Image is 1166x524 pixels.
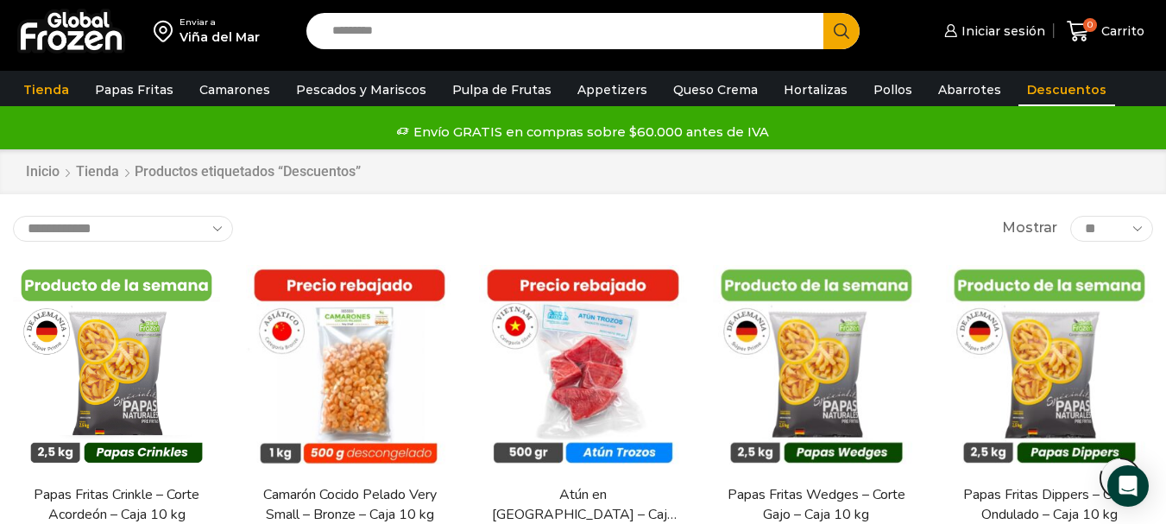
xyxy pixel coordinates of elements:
div: Viña del Mar [180,28,260,46]
a: Descuentos [1018,73,1115,106]
a: Tienda [75,162,120,182]
a: Queso Crema [665,73,766,106]
a: Appetizers [569,73,656,106]
select: Pedido de la tienda [13,216,233,242]
a: Camarones [191,73,279,106]
h1: Productos etiquetados “Descuentos” [135,163,361,180]
a: Inicio [25,162,60,182]
a: 0 Carrito [1062,11,1149,52]
a: Pescados y Mariscos [287,73,435,106]
a: Tienda [15,73,78,106]
button: Search button [823,13,860,49]
nav: Breadcrumb [25,162,361,182]
img: address-field-icon.svg [154,16,180,46]
a: Hortalizas [775,73,856,106]
span: Carrito [1097,22,1144,40]
a: Papas Fritas [86,73,182,106]
div: Enviar a [180,16,260,28]
div: Open Intercom Messenger [1107,465,1149,507]
a: Pollos [865,73,921,106]
span: 0 [1083,18,1097,32]
a: Pulpa de Frutas [444,73,560,106]
a: Iniciar sesión [940,14,1045,48]
a: Abarrotes [930,73,1010,106]
span: Mostrar [1002,218,1057,238]
span: Iniciar sesión [957,22,1045,40]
